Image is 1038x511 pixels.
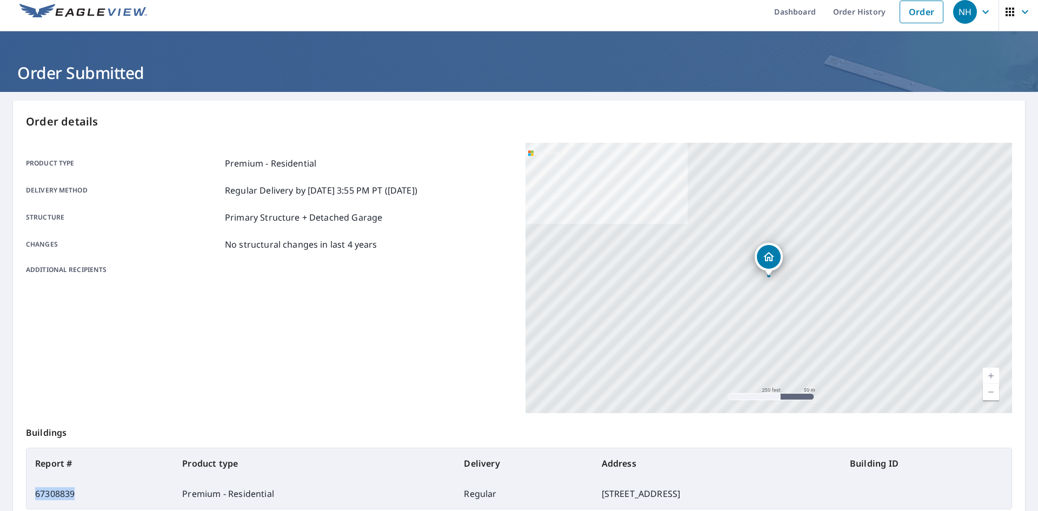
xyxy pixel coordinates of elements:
p: Delivery method [26,184,221,197]
th: Address [593,448,841,479]
p: Primary Structure + Detached Garage [225,211,382,224]
h1: Order Submitted [13,62,1025,84]
p: Structure [26,211,221,224]
p: No structural changes in last 4 years [225,238,377,251]
p: Premium - Residential [225,157,316,170]
p: Product type [26,157,221,170]
td: Premium - Residential [174,479,455,509]
td: 67308839 [26,479,174,509]
th: Report # [26,448,174,479]
img: EV Logo [19,4,147,20]
a: Order [900,1,943,23]
th: Delivery [455,448,593,479]
p: Buildings [26,413,1012,448]
p: Changes [26,238,221,251]
p: Regular Delivery by [DATE] 3:55 PM PT ([DATE]) [225,184,417,197]
td: Regular [455,479,593,509]
a: Current Level 17, Zoom In [983,368,999,384]
th: Product type [174,448,455,479]
div: Dropped pin, building 1, Residential property, 2303 N 64th St Seattle, WA 98103 [755,243,783,276]
th: Building ID [841,448,1012,479]
a: Current Level 17, Zoom Out [983,384,999,400]
p: Additional recipients [26,265,221,275]
td: [STREET_ADDRESS] [593,479,841,509]
p: Order details [26,114,1012,130]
